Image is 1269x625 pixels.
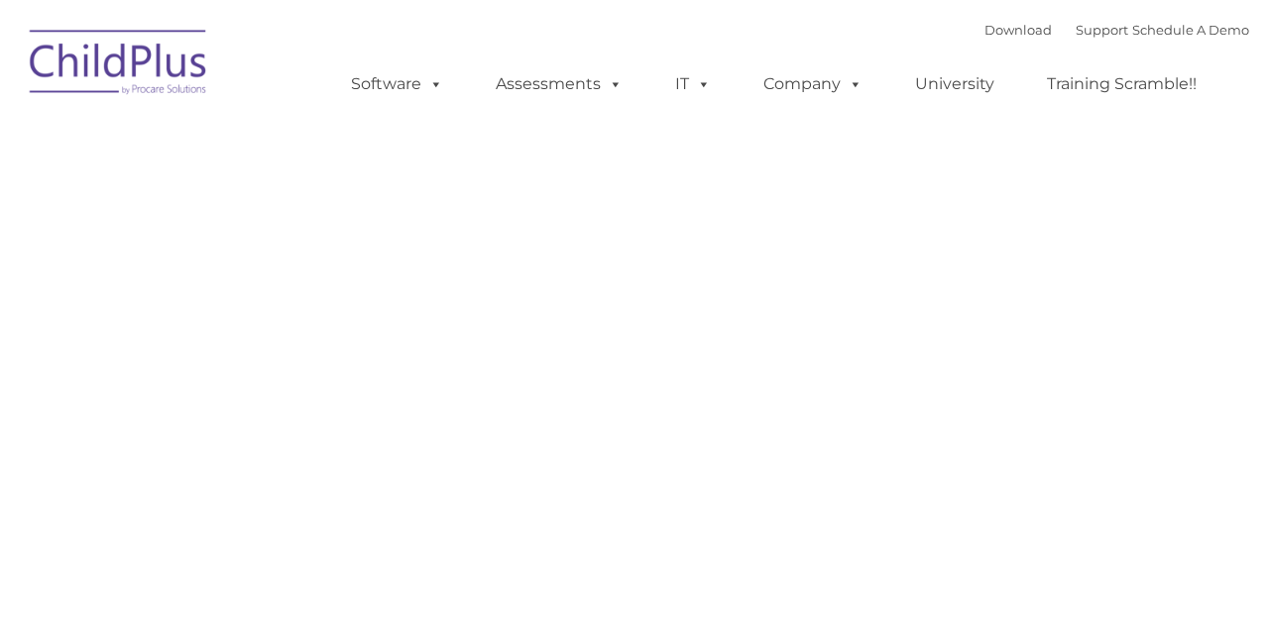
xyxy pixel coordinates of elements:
a: IT [655,64,731,104]
a: Download [984,22,1052,38]
a: Schedule A Demo [1132,22,1249,38]
img: ChildPlus by Procare Solutions [20,16,218,115]
a: Assessments [476,64,642,104]
a: Software [331,64,463,104]
a: University [895,64,1014,104]
a: Training Scramble!! [1027,64,1216,104]
a: Company [744,64,882,104]
a: Support [1076,22,1128,38]
font: | [984,22,1249,38]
